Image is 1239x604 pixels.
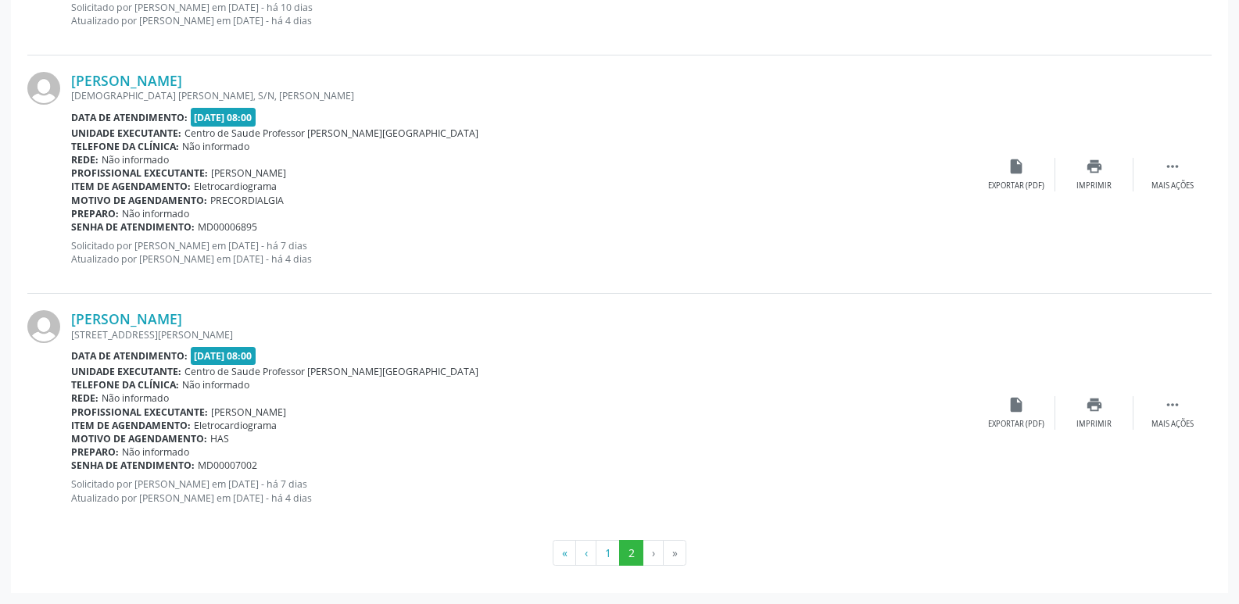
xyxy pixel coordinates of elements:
i: insert_drive_file [1008,158,1025,175]
img: img [27,310,60,343]
button: Go to first page [553,540,576,566]
div: [STREET_ADDRESS][PERSON_NAME] [71,328,977,341]
b: Senha de atendimento: [71,220,195,234]
img: img [27,72,60,105]
i: print [1086,396,1103,413]
a: [PERSON_NAME] [71,310,182,327]
span: [PERSON_NAME] [211,166,286,180]
span: [DATE] 08:00 [191,347,256,365]
b: Motivo de agendamento: [71,432,207,445]
b: Rede: [71,153,98,166]
b: Profissional executante: [71,166,208,180]
span: Não informado [182,140,249,153]
span: Não informado [122,445,189,459]
span: Não informado [122,207,189,220]
span: MD00007002 [198,459,257,472]
b: Item de agendamento: [71,180,191,193]
span: Não informado [102,153,169,166]
span: PRECORDIALGIA [210,194,284,207]
button: Go to previous page [575,540,596,566]
b: Unidade executante: [71,127,181,140]
span: [PERSON_NAME] [211,406,286,419]
a: [PERSON_NAME] [71,72,182,89]
p: Solicitado por [PERSON_NAME] em [DATE] - há 10 dias Atualizado por [PERSON_NAME] em [DATE] - há 4... [71,1,977,27]
b: Telefone da clínica: [71,378,179,391]
span: MD00006895 [198,220,257,234]
b: Senha de atendimento: [71,459,195,472]
div: Mais ações [1151,419,1194,430]
span: Centro de Saude Professor [PERSON_NAME][GEOGRAPHIC_DATA] [184,127,478,140]
i: print [1086,158,1103,175]
p: Solicitado por [PERSON_NAME] em [DATE] - há 7 dias Atualizado por [PERSON_NAME] em [DATE] - há 4 ... [71,477,977,504]
div: Imprimir [1076,180,1112,191]
b: Rede: [71,391,98,405]
p: Solicitado por [PERSON_NAME] em [DATE] - há 7 dias Atualizado por [PERSON_NAME] em [DATE] - há 4 ... [71,239,977,266]
span: Não informado [102,391,169,405]
i:  [1164,158,1181,175]
ul: Pagination [27,540,1212,566]
div: Mais ações [1151,180,1194,191]
b: Data de atendimento: [71,111,188,124]
button: Go to page 2 [619,540,643,566]
button: Go to page 1 [596,540,620,566]
div: Exportar (PDF) [988,180,1044,191]
b: Telefone da clínica: [71,140,179,153]
i:  [1164,396,1181,413]
b: Motivo de agendamento: [71,194,207,207]
span: Centro de Saude Professor [PERSON_NAME][GEOGRAPHIC_DATA] [184,365,478,378]
span: HAS [210,432,229,445]
div: [DEMOGRAPHIC_DATA] [PERSON_NAME], S/N, [PERSON_NAME] [71,89,977,102]
b: Preparo: [71,445,119,459]
b: Data de atendimento: [71,349,188,363]
i: insert_drive_file [1008,396,1025,413]
span: Eletrocardiograma [194,180,277,193]
b: Preparo: [71,207,119,220]
span: [DATE] 08:00 [191,108,256,126]
b: Unidade executante: [71,365,181,378]
b: Item de agendamento: [71,419,191,432]
div: Exportar (PDF) [988,419,1044,430]
span: Eletrocardiograma [194,419,277,432]
span: Não informado [182,378,249,391]
div: Imprimir [1076,419,1112,430]
b: Profissional executante: [71,406,208,419]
